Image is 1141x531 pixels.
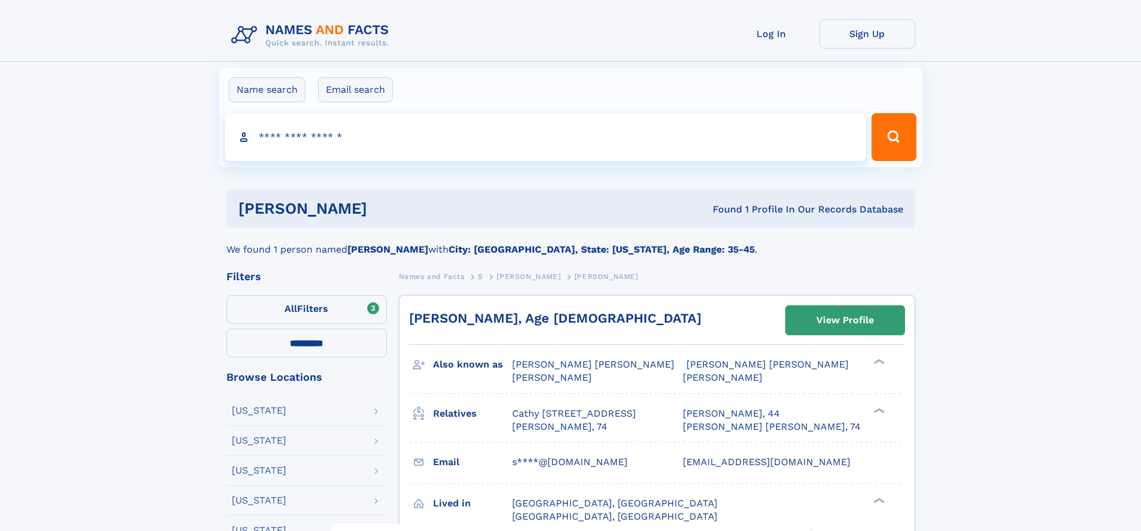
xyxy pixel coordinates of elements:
[347,244,428,255] b: [PERSON_NAME]
[871,113,916,161] button: Search Button
[819,19,915,48] a: Sign Up
[686,359,849,370] span: [PERSON_NAME] [PERSON_NAME]
[232,496,286,505] div: [US_STATE]
[399,269,465,284] a: Names and Facts
[285,303,297,314] span: All
[512,420,607,433] a: [PERSON_NAME], 74
[318,77,393,102] label: Email search
[683,420,861,433] a: [PERSON_NAME] [PERSON_NAME], 74
[786,306,904,335] a: View Profile
[512,497,718,509] span: [GEOGRAPHIC_DATA], [GEOGRAPHIC_DATA]
[816,307,874,334] div: View Profile
[683,407,780,420] a: [PERSON_NAME], 44
[449,244,755,255] b: City: [GEOGRAPHIC_DATA], State: [US_STATE], Age Range: 35-45
[225,113,867,161] input: search input
[574,272,638,281] span: [PERSON_NAME]
[433,452,512,472] h3: Email
[433,493,512,514] h3: Lived in
[229,77,305,102] label: Name search
[409,311,701,326] a: [PERSON_NAME], Age [DEMOGRAPHIC_DATA]
[497,272,561,281] span: [PERSON_NAME]
[512,359,674,370] span: [PERSON_NAME] [PERSON_NAME]
[540,203,903,216] div: Found 1 Profile In Our Records Database
[226,372,387,383] div: Browse Locations
[232,466,286,475] div: [US_STATE]
[226,295,387,324] label: Filters
[683,456,851,468] span: [EMAIL_ADDRESS][DOMAIN_NAME]
[478,272,483,281] span: S
[238,201,540,216] h1: [PERSON_NAME]
[226,19,399,51] img: Logo Names and Facts
[232,436,286,445] div: [US_STATE]
[433,403,512,424] h3: Relatives
[871,496,885,504] div: ❯
[683,372,762,383] span: [PERSON_NAME]
[226,271,387,282] div: Filters
[512,511,718,522] span: [GEOGRAPHIC_DATA], [GEOGRAPHIC_DATA]
[226,228,915,257] div: We found 1 person named with .
[433,354,512,375] h3: Also known as
[232,406,286,415] div: [US_STATE]
[871,406,885,414] div: ❯
[871,358,885,366] div: ❯
[512,372,592,383] span: [PERSON_NAME]
[478,269,483,284] a: S
[724,19,819,48] a: Log In
[497,269,561,284] a: [PERSON_NAME]
[512,407,636,420] a: Cathy [STREET_ADDRESS]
